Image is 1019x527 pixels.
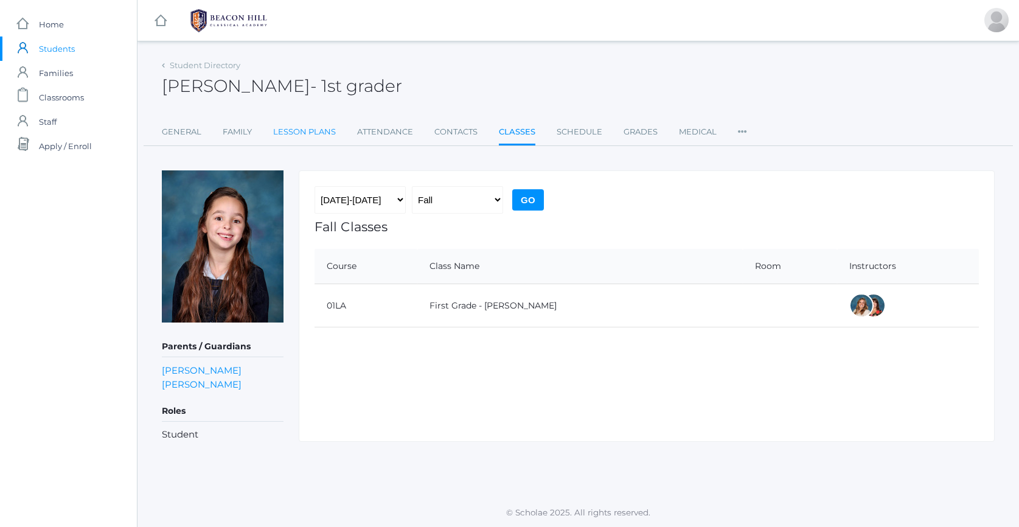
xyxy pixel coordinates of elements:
div: Heather Wallock [861,293,886,318]
img: Remmie Tourje [162,170,283,323]
th: Class Name [417,249,743,284]
a: First Grade - [PERSON_NAME] [430,300,557,311]
span: Students [39,37,75,61]
td: 01LA [315,284,417,327]
th: Room [743,249,837,284]
th: Instructors [837,249,979,284]
a: Contacts [434,120,478,144]
a: Student Directory [170,60,240,70]
h5: Parents / Guardians [162,337,283,357]
a: [PERSON_NAME] [162,363,242,377]
th: Course [315,249,417,284]
span: Staff [39,110,57,134]
p: © Scholae 2025. All rights reserved. [137,506,1019,518]
span: - 1st grader [310,75,402,96]
a: Lesson Plans [273,120,336,144]
span: Apply / Enroll [39,134,92,158]
span: Classrooms [39,85,84,110]
span: Home [39,12,64,37]
a: [PERSON_NAME] [162,377,242,391]
a: Schedule [557,120,602,144]
div: Caitlin Tourje [984,8,1009,32]
h2: [PERSON_NAME] [162,77,402,96]
span: Families [39,61,73,85]
img: BHCALogos-05-308ed15e86a5a0abce9b8dd61676a3503ac9727e845dece92d48e8588c001991.png [183,5,274,36]
a: Medical [679,120,717,144]
div: Liv Barber [849,293,874,318]
li: Student [162,428,283,442]
h5: Roles [162,401,283,422]
input: Go [512,189,544,211]
a: Attendance [357,120,413,144]
a: Classes [499,120,535,146]
h1: Fall Classes [315,220,979,234]
a: General [162,120,201,144]
a: Family [223,120,252,144]
a: Grades [624,120,658,144]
